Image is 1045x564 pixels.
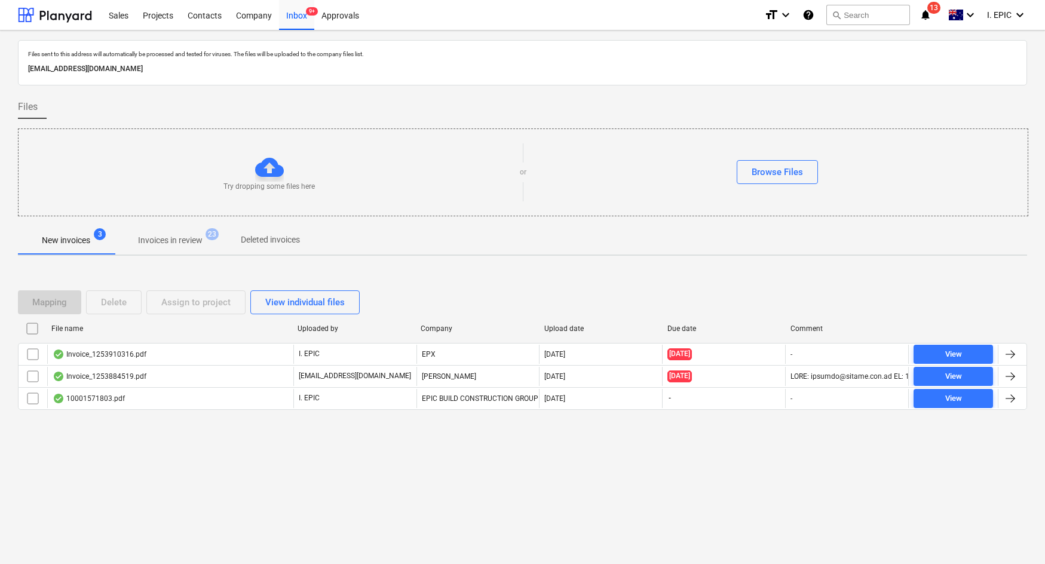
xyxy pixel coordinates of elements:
span: [DATE] [667,348,692,360]
div: EPIC BUILD CONSTRUCTION GROUP [416,389,540,408]
span: [DATE] [667,370,692,382]
div: - [790,350,792,358]
div: Uploaded by [298,324,411,333]
span: 13 [927,2,940,14]
button: Search [826,5,910,25]
iframe: Chat Widget [985,507,1045,564]
div: OCR finished [53,394,65,403]
i: format_size [764,8,779,22]
div: [PERSON_NAME] [416,367,540,386]
i: keyboard_arrow_down [779,8,793,22]
span: 9+ [306,7,318,16]
div: View [945,392,962,406]
span: 3 [94,228,106,240]
p: I. EPIC [299,393,320,403]
span: 23 [206,228,219,240]
div: Upload date [544,324,658,333]
p: Deleted invoices [241,234,300,246]
div: EPX [416,345,540,364]
div: - [790,394,792,403]
p: Try dropping some files here [223,182,315,192]
div: OCR finished [53,372,65,381]
p: [EMAIL_ADDRESS][DOMAIN_NAME] [299,371,411,381]
p: Invoices in review [138,234,203,247]
p: [EMAIL_ADDRESS][DOMAIN_NAME] [28,63,1017,75]
span: Files [18,100,38,114]
div: Company [421,324,534,333]
p: Files sent to this address will automatically be processed and tested for viruses. The files will... [28,50,1017,58]
button: View [914,345,993,364]
button: View [914,389,993,408]
i: Knowledge base [802,8,814,22]
div: Try dropping some files hereorBrowse Files [18,128,1028,216]
div: View individual files [265,295,345,310]
div: Comment [790,324,904,333]
span: - [667,393,672,403]
div: Due date [667,324,781,333]
div: File name [51,324,288,333]
p: New invoices [42,234,90,247]
span: search [832,10,841,20]
i: notifications [920,8,931,22]
div: Browse Files [752,164,803,180]
i: keyboard_arrow_down [963,8,977,22]
p: or [520,167,526,177]
i: keyboard_arrow_down [1013,8,1027,22]
div: Invoice_1253910316.pdf [53,350,146,359]
div: Invoice_1253884519.pdf [53,372,146,381]
button: Browse Files [737,160,818,184]
div: [DATE] [544,350,565,358]
div: View [945,348,962,361]
div: 10001571803.pdf [53,394,125,403]
button: View individual files [250,290,360,314]
div: OCR finished [53,350,65,359]
button: View [914,367,993,386]
span: I. EPIC [987,10,1012,20]
div: View [945,370,962,384]
div: [DATE] [544,372,565,381]
p: I. EPIC [299,349,320,359]
div: [DATE] [544,394,565,403]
